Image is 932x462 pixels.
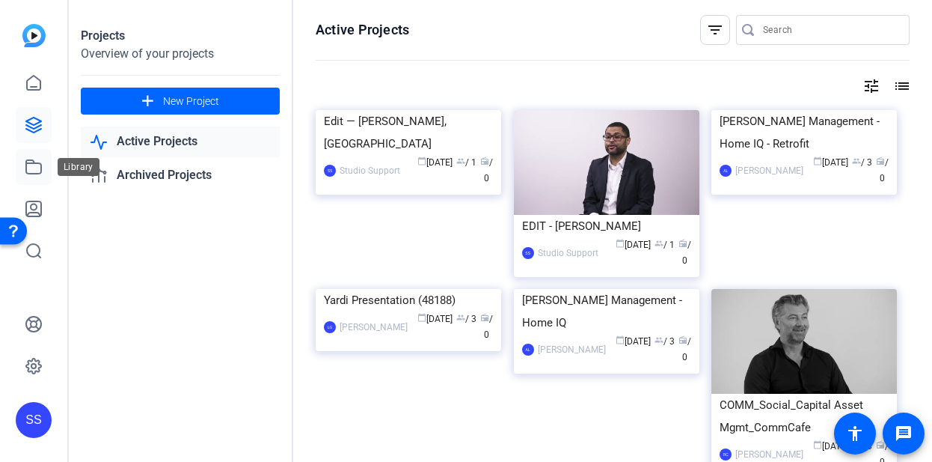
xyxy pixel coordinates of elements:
[813,440,822,449] span: calendar_today
[813,156,822,165] span: calendar_today
[706,21,724,39] mat-icon: filter_list
[163,94,219,109] span: New Project
[22,24,46,47] img: blue-gradient.svg
[654,240,675,250] span: / 1
[480,313,489,322] span: radio
[876,440,885,449] span: radio
[324,289,493,311] div: Yardi Presentation (48188)
[340,163,400,178] div: Studio Support
[456,313,465,322] span: group
[480,157,493,183] span: / 0
[81,27,280,45] div: Projects
[735,163,803,178] div: [PERSON_NAME]
[522,344,534,356] div: AL
[813,157,848,168] span: [DATE]
[892,77,910,95] mat-icon: list
[616,335,625,344] span: calendar_today
[735,447,803,462] div: [PERSON_NAME]
[81,88,280,115] button: New Project
[417,157,453,168] span: [DATE]
[720,165,732,177] div: AL
[16,402,52,438] div: SS
[58,158,99,176] div: Library
[876,156,885,165] span: radio
[417,156,426,165] span: calendar_today
[480,314,493,340] span: / 0
[895,425,913,443] mat-icon: message
[846,425,864,443] mat-icon: accessibility
[522,215,691,237] div: EDIT - [PERSON_NAME]
[324,110,493,155] div: Edit — [PERSON_NAME], [GEOGRAPHIC_DATA]
[813,441,848,452] span: [DATE]
[862,77,880,95] mat-icon: tune
[538,246,598,261] div: Studio Support
[138,92,157,111] mat-icon: add
[678,239,687,248] span: radio
[616,336,651,347] span: [DATE]
[417,313,426,322] span: calendar_today
[852,156,861,165] span: group
[876,157,889,183] span: / 0
[81,127,280,157] a: Active Projects
[456,314,476,324] span: / 3
[480,156,489,165] span: radio
[81,160,280,191] a: Archived Projects
[316,21,409,39] h1: Active Projects
[654,336,675,347] span: / 3
[324,321,336,333] div: LG
[456,156,465,165] span: group
[340,320,408,335] div: [PERSON_NAME]
[324,165,336,177] div: SS
[678,335,687,344] span: radio
[763,21,898,39] input: Search
[456,157,476,168] span: / 1
[654,239,663,248] span: group
[720,394,889,439] div: COMM_Social_Capital Asset Mgmt_CommCafe
[720,449,732,461] div: RC
[522,289,691,334] div: [PERSON_NAME] Management - Home IQ
[678,336,691,362] span: / 0
[81,45,280,63] div: Overview of your projects
[538,342,606,357] div: [PERSON_NAME]
[522,247,534,259] div: SS
[720,110,889,155] div: [PERSON_NAME] Management - Home IQ - Retrofit
[417,314,453,324] span: [DATE]
[852,157,872,168] span: / 3
[678,240,691,266] span: / 0
[616,239,625,248] span: calendar_today
[616,240,651,250] span: [DATE]
[654,335,663,344] span: group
